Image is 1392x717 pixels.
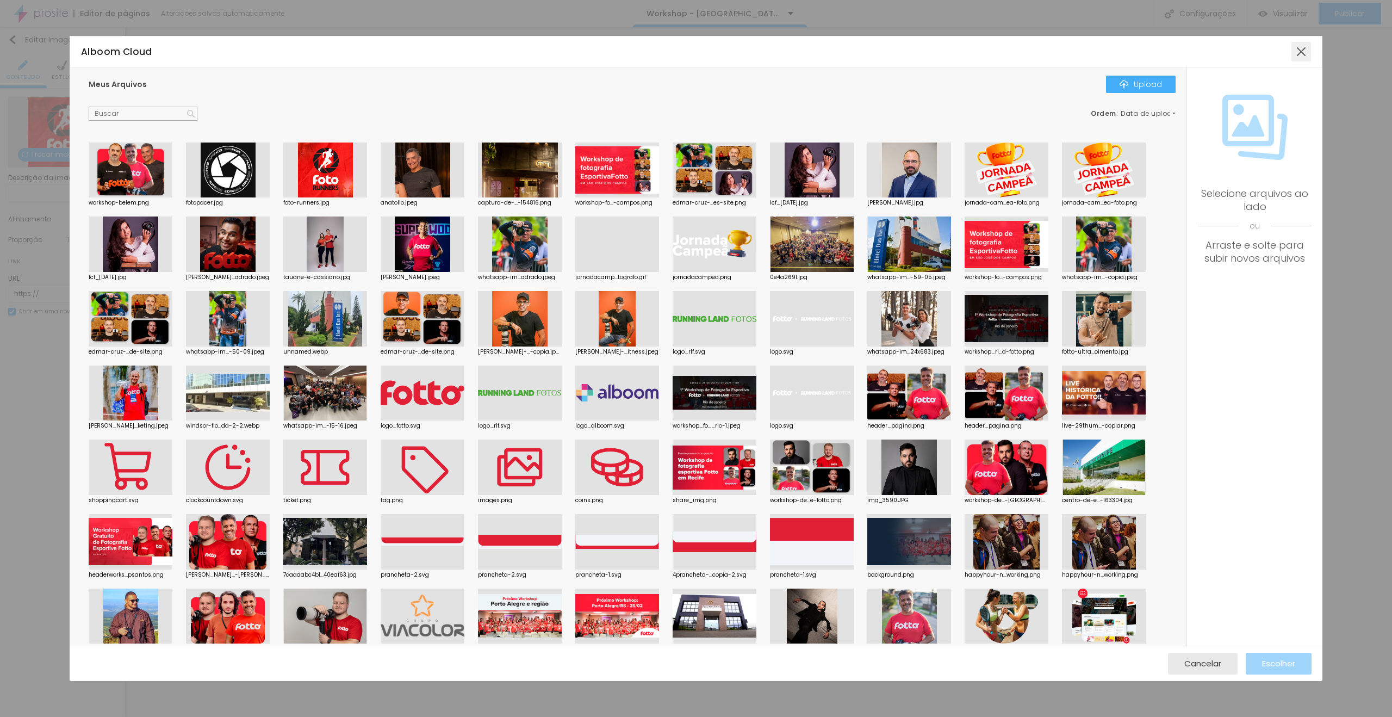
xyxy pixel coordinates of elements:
div: img_3590.JPG [867,498,951,503]
div: workshop-de...e-fotto.png [770,498,854,503]
div: [PERSON_NAME]...adrado.jpeg [186,275,270,280]
div: edmar-cruz-...es-site.png [673,200,756,206]
div: workshop-fo...-campos.png [965,275,1048,280]
button: Cancelar [1168,653,1238,675]
div: windsor-flo...da-2-2.webp [186,423,270,429]
div: jornada-cam...ea-foto.png [1062,200,1146,206]
button: Escolher [1246,653,1312,675]
span: Ordem [1091,109,1116,118]
div: whatsapp-im...-copia.jpeg [1062,275,1146,280]
div: [PERSON_NAME]...-[PERSON_NAME].png [186,572,270,578]
input: Buscar [89,107,197,121]
span: Alboom Cloud [81,45,152,58]
button: IconeUpload [1106,76,1176,93]
div: tag.png [381,498,464,503]
div: jornadacamp...tografo.gif [575,275,659,280]
div: logo_alboom.svg [575,423,659,429]
div: live-29thum...-copiar.png [1062,423,1146,429]
div: workshop-belem.png [89,200,172,206]
div: : [1091,110,1176,117]
div: 0e4a2691.jpg [770,275,854,280]
img: Icone [1120,80,1128,89]
div: whatsapp-im...24x683.jpeg [867,349,951,355]
div: happyhour-n...working.png [1062,572,1146,578]
div: headerworks...psantos.png [89,572,172,578]
div: share_img.png [673,498,756,503]
div: whatsapp-im...adrado.jpeg [478,275,562,280]
div: [PERSON_NAME]...keting.jpeg [89,423,172,429]
div: captura-de-...-154816.png [478,200,562,206]
div: clockcountdown.svg [186,498,270,503]
div: ticket.png [283,498,367,503]
div: workshop_fo..._rio-1.jpeg [673,423,756,429]
div: whatsapp-im...-15-16.jpeg [283,423,367,429]
span: Escolher [1262,659,1295,668]
div: shoppingcart.svg [89,498,172,503]
div: happyhour-n...working.png [965,572,1048,578]
div: jornada-cam...ea-foto.png [965,200,1048,206]
div: [PERSON_NAME]-...-copia.jpeg [478,349,562,355]
div: edmar-cruz-...de-site.png [89,349,172,355]
span: Meus Arquivos [89,79,147,90]
div: fotto-ultra...oimento.jpg [1062,349,1146,355]
img: Icone [187,110,195,118]
div: coins.png [575,498,659,503]
div: header_pagina.png [965,423,1048,429]
div: whatsapp-im...-50-09.jpeg [186,349,270,355]
div: Upload [1120,80,1162,89]
div: workshop-de...-[GEOGRAPHIC_DATA]png [965,498,1048,503]
div: logo.svg [770,349,854,355]
div: [PERSON_NAME]-...itness.jpeg [575,349,659,355]
div: [PERSON_NAME].jpeg [381,275,464,280]
div: unnamed.webp [283,349,367,355]
div: lcf_[DATE].jpg [89,275,172,280]
span: Data de upload [1121,110,1177,117]
div: workshop_ri...d-fotto.png [965,349,1048,355]
div: prancheta-1.svg [575,572,659,578]
div: edmar-cruz-...de-site.png [381,349,464,355]
div: prancheta-2.svg [381,572,464,578]
div: prancheta-1.svg [770,572,854,578]
div: whatsapp-im...-59-05.jpeg [867,275,951,280]
div: Selecione arquivos ao lado Arraste e solte para subir novos arquivos [1198,187,1312,265]
div: logo_fotto.svg [381,423,464,429]
span: ou [1198,213,1312,239]
div: images.png [478,498,562,503]
div: logo.svg [770,423,854,429]
div: background.png [867,572,951,578]
div: centro-de-e...-163304.jpg [1062,498,1146,503]
div: logo_rlf.svg [673,349,756,355]
div: tauane-e-cassiano.jpg [283,275,367,280]
div: [PERSON_NAME].jpg [867,200,951,206]
div: foto-runners.jpg [283,200,367,206]
div: jornadacampea.png [673,275,756,280]
img: Icone [1222,95,1288,160]
div: 7caaaabc4b1...40eaf63.jpg [283,572,367,578]
span: Cancelar [1184,659,1221,668]
div: lcf_[DATE].jpg [770,200,854,206]
div: workshop-fo...-campos.png [575,200,659,206]
div: anatolio.jpeg [381,200,464,206]
div: 4prancheta-...copia-2.svg [673,572,756,578]
div: fotopacer.jpg [186,200,270,206]
div: logo_rlf.svg [478,423,562,429]
div: prancheta-2.svg [478,572,562,578]
div: header_pagina.png [867,423,951,429]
